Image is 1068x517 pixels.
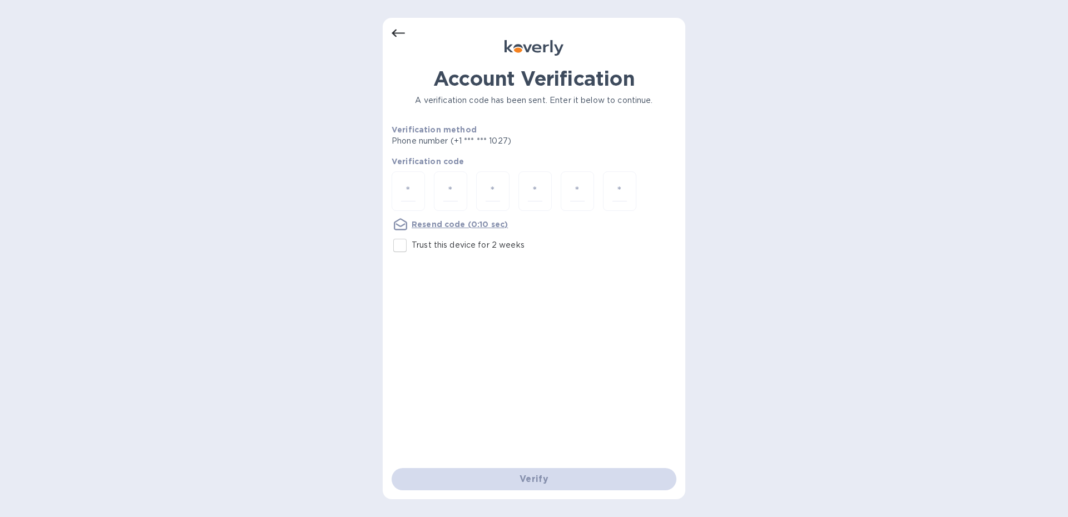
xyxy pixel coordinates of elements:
[412,220,508,229] u: Resend code (0:10 sec)
[392,135,596,147] p: Phone number (+1 *** *** 1027)
[392,95,676,106] p: A verification code has been sent. Enter it below to continue.
[392,125,477,134] b: Verification method
[392,156,676,167] p: Verification code
[392,67,676,90] h1: Account Verification
[412,239,525,251] p: Trust this device for 2 weeks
